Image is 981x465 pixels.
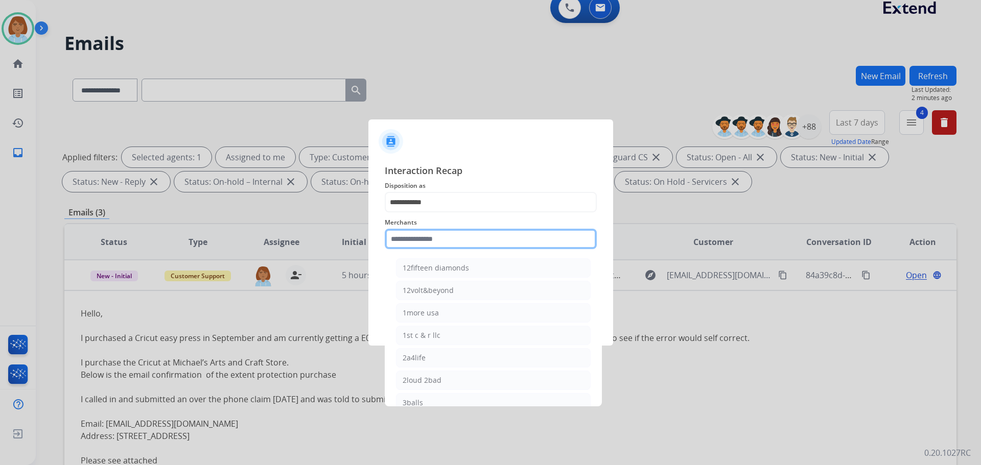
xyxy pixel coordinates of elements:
div: 12volt&beyond [403,285,454,296]
div: 2a4life [403,353,426,363]
p: 0.20.1027RC [924,447,971,459]
div: 1st c & r llc [403,330,440,340]
span: Interaction Recap [385,163,597,180]
div: 1more usa [403,308,439,318]
span: Disposition as [385,180,597,192]
img: contactIcon [379,129,403,154]
span: Merchants [385,216,597,229]
div: 12fifteen diamonds [403,263,469,273]
div: 2loud 2bad [403,375,441,385]
div: 3balls [403,398,423,408]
